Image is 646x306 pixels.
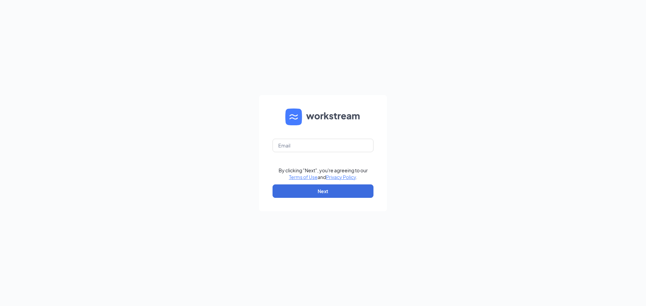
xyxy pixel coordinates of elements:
input: Email [273,139,373,152]
a: Privacy Policy [326,174,356,180]
button: Next [273,184,373,198]
img: WS logo and Workstream text [285,108,361,125]
a: Terms of Use [289,174,318,180]
div: By clicking "Next", you're agreeing to our and . [279,167,368,180]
